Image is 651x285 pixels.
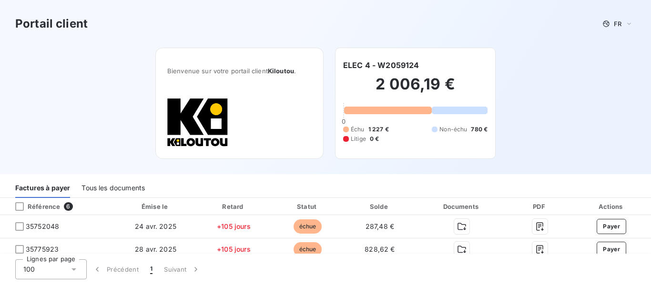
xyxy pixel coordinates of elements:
[597,242,626,257] button: Payer
[144,259,158,279] button: 1
[510,202,570,211] div: PDF
[217,245,251,253] span: +105 jours
[471,125,488,134] span: 780 €
[268,67,294,75] span: Kiloutou
[167,67,312,75] span: Bienvenue sur votre portail client .
[87,259,144,279] button: Précédent
[26,245,59,254] span: 35775923
[198,202,269,211] div: Retard
[439,125,467,134] span: Non-échu
[343,75,488,103] h2: 2 006,19 €
[342,118,346,125] span: 0
[351,135,366,143] span: Litige
[8,202,60,211] div: Référence
[81,178,145,198] div: Tous les documents
[346,202,413,211] div: Solde
[351,125,365,134] span: Échu
[117,202,194,211] div: Émise le
[597,219,626,234] button: Payer
[150,265,153,274] span: 1
[23,265,35,274] span: 100
[217,222,251,230] span: +105 jours
[273,202,342,211] div: Statut
[135,222,176,230] span: 24 avr. 2025
[294,242,322,256] span: échue
[26,222,59,231] span: 35752048
[614,20,621,28] span: FR
[294,219,322,234] span: échue
[417,202,506,211] div: Documents
[167,98,228,147] img: Company logo
[365,245,395,253] span: 828,62 €
[370,135,379,143] span: 0 €
[574,202,649,211] div: Actions
[15,178,70,198] div: Factures à payer
[135,245,176,253] span: 28 avr. 2025
[15,15,88,32] h3: Portail client
[343,59,419,71] h6: ELEC 4 - W2059124
[158,259,206,279] button: Suivant
[64,202,72,211] span: 6
[366,222,394,230] span: 287,48 €
[368,125,389,134] span: 1 227 €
